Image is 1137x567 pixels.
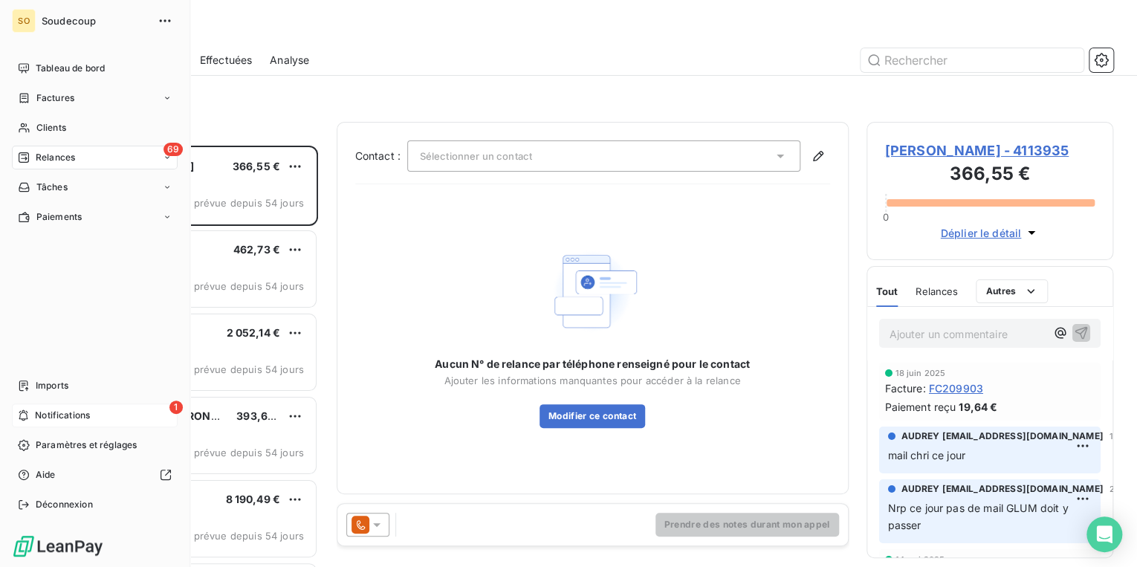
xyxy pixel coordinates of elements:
[233,243,280,256] span: 462,73 €
[876,285,898,297] span: Tout
[901,482,1104,496] span: AUDREY [EMAIL_ADDRESS][DOMAIN_NAME]
[940,225,1021,241] span: Déplier le détail
[895,369,946,378] span: 18 juin 2025
[233,160,280,172] span: 366,55 €
[888,449,966,461] span: mail chri ce jour
[36,468,56,482] span: Aide
[36,438,137,452] span: Paramètres et réglages
[959,399,997,415] span: 19,64 €
[12,463,178,487] a: Aide
[36,498,93,511] span: Déconnexion
[36,210,82,224] span: Paiements
[36,121,66,135] span: Clients
[540,404,645,428] button: Modifier ce contact
[36,379,68,392] span: Imports
[42,15,149,27] span: Soudecoup
[12,534,104,558] img: Logo LeanPay
[194,447,304,459] span: prévue depuis 54 jours
[916,285,958,297] span: Relances
[882,211,888,223] span: 0
[194,363,304,375] span: prévue depuis 54 jours
[226,493,281,505] span: 8 190,49 €
[901,430,1104,443] span: AUDREY [EMAIL_ADDRESS][DOMAIN_NAME]
[895,555,945,564] span: 14 mai 2025
[36,181,68,194] span: Tâches
[270,53,309,68] span: Analyse
[194,530,304,542] span: prévue depuis 54 jours
[885,140,1095,161] span: [PERSON_NAME] - 4113935
[355,149,407,163] label: Contact :
[200,53,253,68] span: Effectuées
[1086,516,1122,552] div: Open Intercom Messenger
[861,48,1083,72] input: Rechercher
[227,326,281,339] span: 2 052,14 €
[444,375,740,386] span: Ajouter les informations manquantes pour accéder à la relance
[885,380,926,396] span: Facture :
[12,9,36,33] div: SO
[885,399,956,415] span: Paiement reçu
[35,409,90,422] span: Notifications
[936,224,1043,242] button: Déplier le détail
[71,146,318,567] div: grid
[36,62,105,75] span: Tableau de bord
[169,401,183,414] span: 1
[655,513,839,537] button: Prendre des notes durant mon appel
[420,150,532,162] span: Sélectionner un contact
[435,357,750,372] span: Aucun N° de relance par téléphone renseigné pour le contact
[929,380,983,396] span: FC209903
[976,279,1048,303] button: Autres
[545,244,640,340] img: Empty state
[194,197,304,209] span: prévue depuis 54 jours
[163,143,183,156] span: 69
[36,151,75,164] span: Relances
[194,280,304,292] span: prévue depuis 54 jours
[885,161,1095,190] h3: 366,55 €
[36,91,74,105] span: Factures
[888,502,1072,531] span: Nrp ce jour pas de mail GLUM doit y passer
[236,409,284,422] span: 393,60 €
